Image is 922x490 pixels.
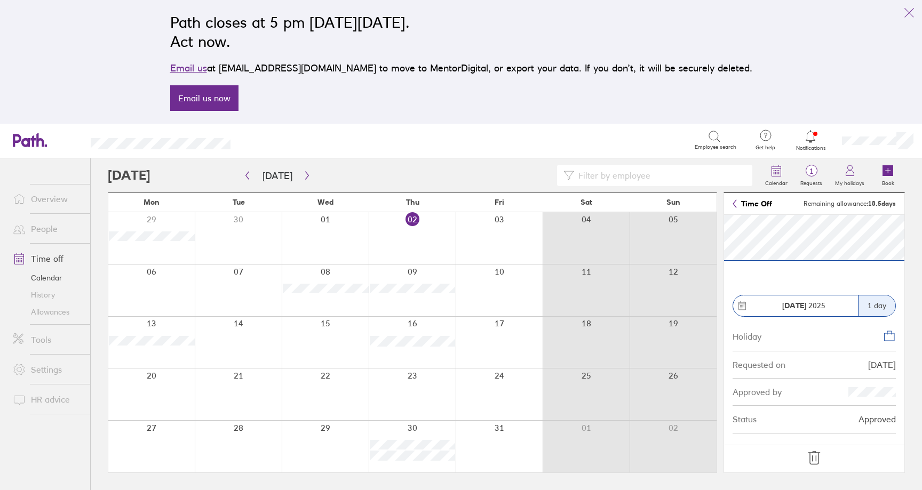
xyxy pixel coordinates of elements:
[4,188,90,210] a: Overview
[4,303,90,320] a: Allowances
[748,144,783,151] span: Get help
[733,414,757,424] div: Status
[733,199,772,208] a: Time Off
[794,167,829,175] span: 1
[406,198,419,206] span: Thu
[4,359,90,380] a: Settings
[4,329,90,350] a: Tools
[794,177,829,187] label: Requests
[733,330,761,341] div: Holiday
[254,167,301,184] button: [DATE]
[759,158,794,192] a: Calendar
[259,135,287,144] div: Search
[871,158,905,192] a: Book
[858,295,895,316] div: 1 day
[759,177,794,187] label: Calendar
[574,165,746,186] input: Filter by employee
[695,144,736,150] span: Employee search
[794,158,829,192] a: 1Requests
[733,387,782,397] div: Approved by
[170,62,207,74] a: Email us
[868,199,896,207] strong: 18.5 days
[829,158,871,192] a: My holidays
[4,389,90,410] a: HR advice
[170,13,752,51] h2: Path closes at 5 pm [DATE][DATE]. Act now.
[4,286,90,303] a: History
[233,198,245,206] span: Tue
[782,301,825,310] span: 2025
[782,301,806,310] strong: [DATE]
[170,85,239,111] a: Email us now
[868,360,896,369] div: [DATE]
[4,218,90,239] a: People
[4,248,90,269] a: Time off
[793,129,828,151] a: Notifications
[581,198,592,206] span: Sat
[804,200,896,207] span: Remaining allowance:
[4,269,90,286] a: Calendar
[733,360,785,369] div: Requested on
[170,61,752,76] p: at [EMAIL_ADDRESS][DOMAIN_NAME] to move to MentorDigital, or export your data. If you don’t, it w...
[876,177,901,187] label: Book
[793,145,828,151] span: Notifications
[317,198,333,206] span: Wed
[144,198,160,206] span: Mon
[495,198,504,206] span: Fri
[666,198,680,206] span: Sun
[829,177,871,187] label: My holidays
[859,414,896,424] div: Approved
